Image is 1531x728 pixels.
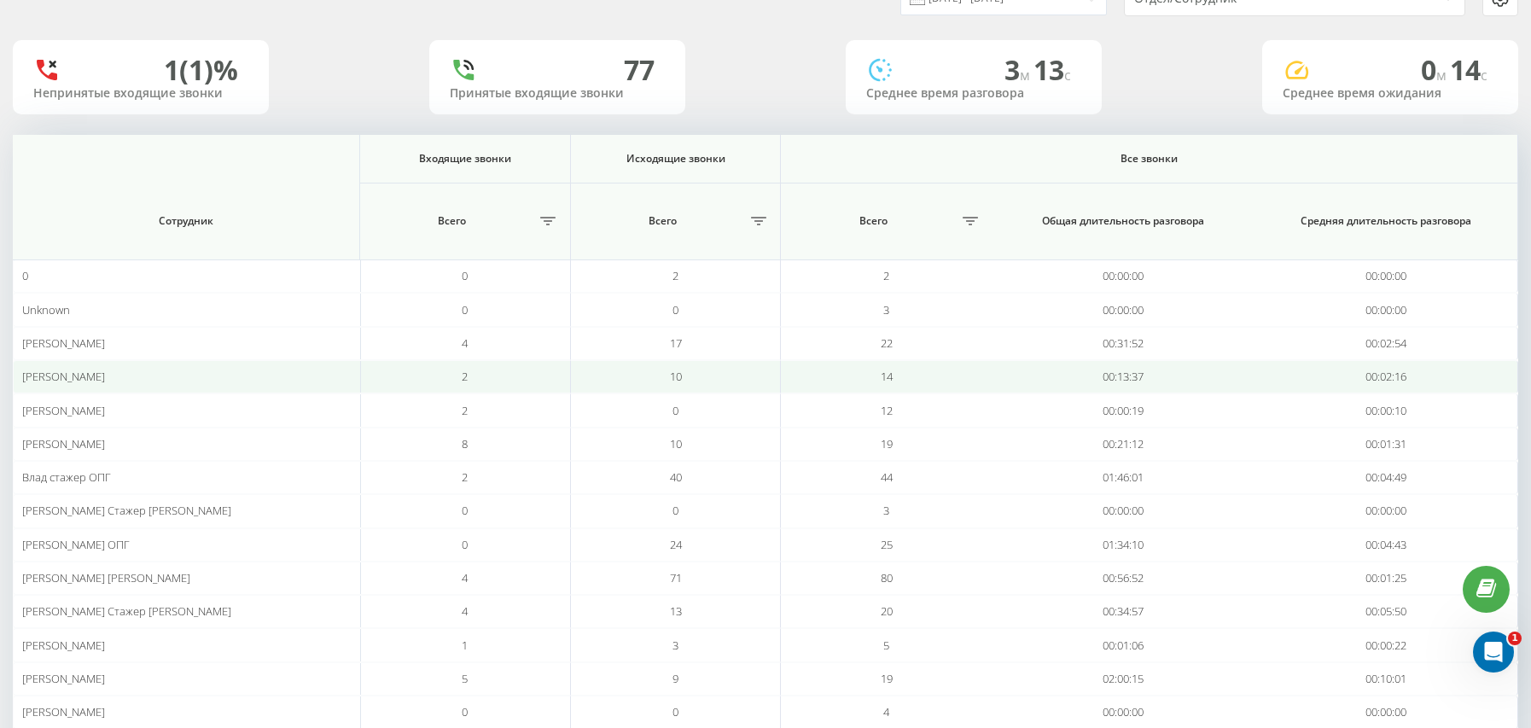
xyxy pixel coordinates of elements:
[22,671,105,686] span: [PERSON_NAME]
[881,335,893,351] span: 22
[1013,214,1235,228] span: Общая длительность разговора
[462,436,468,451] span: 8
[624,54,655,86] div: 77
[881,369,893,384] span: 14
[881,570,893,585] span: 80
[22,268,28,283] span: 0
[450,86,665,101] div: Принятые входящие звонки
[672,638,678,653] span: 3
[881,469,893,485] span: 44
[866,86,1081,101] div: Среднее время разговора
[1450,51,1487,88] span: 14
[1255,528,1518,562] td: 00:04:43
[883,704,889,719] span: 4
[462,335,468,351] span: 4
[22,469,111,485] span: Влад стажер ОПГ
[1255,327,1518,360] td: 00:02:54
[1020,66,1033,84] span: м
[992,393,1254,427] td: 00:00:19
[1255,562,1518,595] td: 00:01:25
[579,214,746,228] span: Всего
[164,54,238,86] div: 1 (1)%
[462,704,468,719] span: 0
[378,152,551,166] span: Входящие звонки
[883,302,889,317] span: 3
[881,403,893,418] span: 12
[992,528,1254,562] td: 01:34:10
[672,403,678,418] span: 0
[462,403,468,418] span: 2
[992,628,1254,661] td: 00:01:06
[462,469,468,485] span: 2
[22,369,105,384] span: [PERSON_NAME]
[462,638,468,653] span: 1
[462,503,468,518] span: 0
[589,152,762,166] span: Исходящие звонки
[992,293,1254,326] td: 00:00:00
[670,570,682,585] span: 71
[670,469,682,485] span: 40
[22,335,105,351] span: [PERSON_NAME]
[1283,86,1498,101] div: Среднее время ожидания
[462,570,468,585] span: 4
[22,302,70,317] span: Unknown
[1473,632,1514,673] iframe: Intercom live chat
[992,259,1254,293] td: 00:00:00
[670,537,682,552] span: 24
[883,268,889,283] span: 2
[672,503,678,518] span: 0
[22,403,105,418] span: [PERSON_NAME]
[462,302,468,317] span: 0
[881,671,893,686] span: 19
[369,214,535,228] span: Всего
[992,562,1254,595] td: 00:56:52
[883,638,889,653] span: 5
[462,369,468,384] span: 2
[1064,66,1071,84] span: c
[22,570,190,585] span: [PERSON_NAME] [PERSON_NAME]
[462,671,468,686] span: 5
[789,214,957,228] span: Всего
[670,335,682,351] span: 17
[992,327,1254,360] td: 00:31:52
[22,503,231,518] span: [PERSON_NAME] Стажер [PERSON_NAME]
[670,369,682,384] span: 10
[670,603,682,619] span: 13
[1255,428,1518,461] td: 00:01:31
[22,436,105,451] span: [PERSON_NAME]
[1481,66,1487,84] span: c
[1255,461,1518,494] td: 00:04:49
[1255,393,1518,427] td: 00:00:10
[1436,66,1450,84] span: м
[1255,662,1518,696] td: 00:10:01
[1276,214,1497,228] span: Средняя длительность разговора
[881,537,893,552] span: 25
[992,428,1254,461] td: 00:21:12
[1033,51,1071,88] span: 13
[22,537,130,552] span: [PERSON_NAME] ОПГ
[992,461,1254,494] td: 01:46:01
[881,603,893,619] span: 20
[992,494,1254,527] td: 00:00:00
[1255,259,1518,293] td: 00:00:00
[992,662,1254,696] td: 02:00:15
[33,86,248,101] div: Непринятые входящие звонки
[1255,293,1518,326] td: 00:00:00
[672,704,678,719] span: 0
[672,671,678,686] span: 9
[672,268,678,283] span: 2
[462,268,468,283] span: 0
[883,503,889,518] span: 3
[22,638,105,653] span: [PERSON_NAME]
[462,537,468,552] span: 0
[1004,51,1033,88] span: 3
[22,704,105,719] span: [PERSON_NAME]
[1255,595,1518,628] td: 00:05:50
[462,603,468,619] span: 4
[1255,360,1518,393] td: 00:02:16
[826,152,1473,166] span: Все звонки
[1421,51,1450,88] span: 0
[670,436,682,451] span: 10
[22,603,231,619] span: [PERSON_NAME] Стажер [PERSON_NAME]
[992,595,1254,628] td: 00:34:57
